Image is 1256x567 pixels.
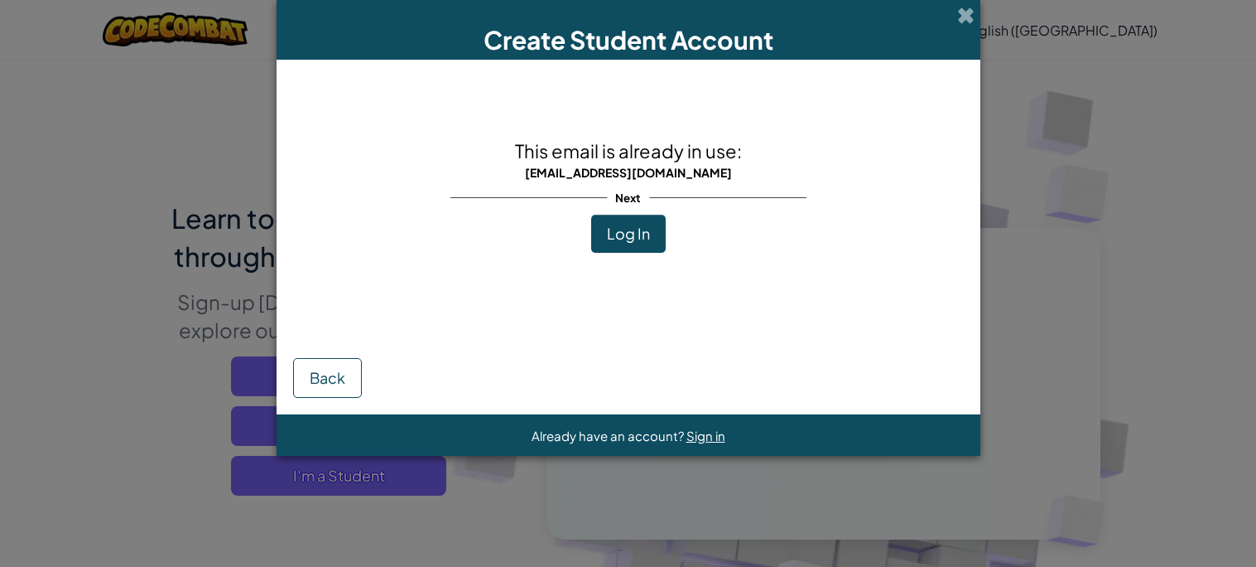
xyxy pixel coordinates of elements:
span: [EMAIL_ADDRESS][DOMAIN_NAME] [525,165,732,180]
span: Next [607,186,649,210]
span: Log In [607,224,650,243]
a: Sign in [686,428,725,443]
span: Back [310,368,345,387]
span: This email is already in use: [515,139,742,162]
span: Create Student Account [484,24,773,56]
button: Back [293,358,362,398]
span: Already have an account? [532,428,686,443]
button: Log In [591,215,666,253]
